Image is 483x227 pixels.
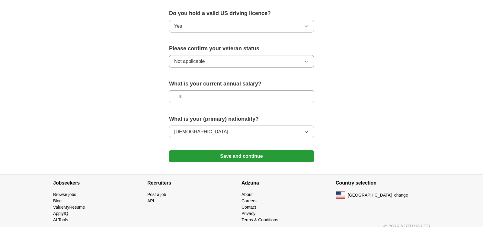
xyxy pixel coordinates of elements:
span: [GEOGRAPHIC_DATA] [348,192,392,198]
a: Careers [241,198,257,203]
a: Blog [53,198,62,203]
span: Not applicable [174,58,205,65]
a: Terms & Conditions [241,217,278,222]
img: US flag [336,191,345,199]
a: AI Tools [53,217,68,222]
a: ApplyIQ [53,211,68,216]
a: Post a job [147,192,166,197]
label: What is your (primary) nationality? [169,115,314,123]
a: Contact [241,205,256,210]
label: Do you hold a valid US driving licence? [169,9,314,17]
label: Please confirm your veteran status [169,45,314,53]
a: Browse jobs [53,192,76,197]
a: ValueMyResume [53,205,85,210]
button: Save and continue [169,150,314,162]
button: Not applicable [169,55,314,68]
button: Yes [169,20,314,33]
button: change [394,192,408,198]
button: [DEMOGRAPHIC_DATA] [169,126,314,138]
span: Yes [174,23,182,30]
span: [DEMOGRAPHIC_DATA] [174,128,228,135]
a: API [147,198,154,203]
label: What is your current annual salary? [169,80,314,88]
a: About [241,192,253,197]
a: Privacy [241,211,255,216]
h4: Country selection [336,175,430,191]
